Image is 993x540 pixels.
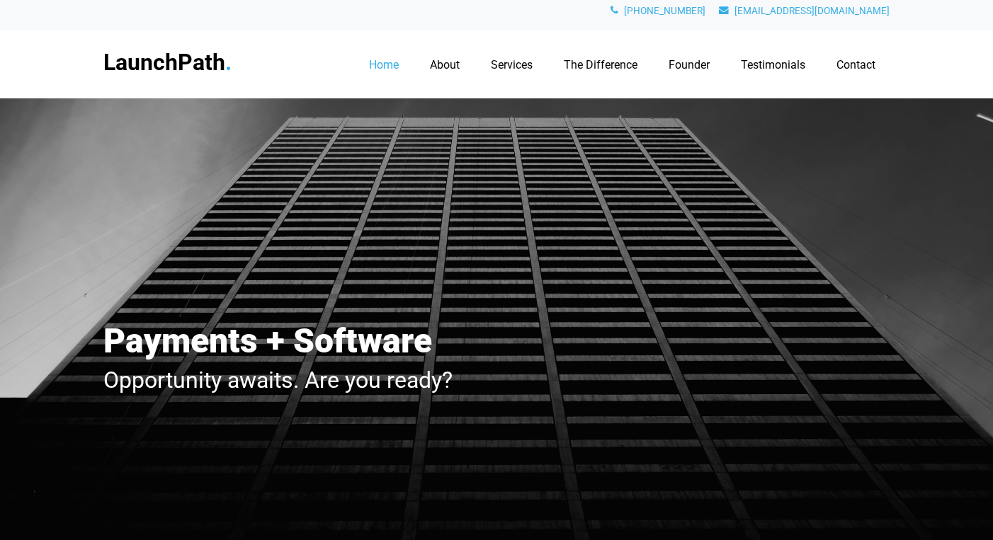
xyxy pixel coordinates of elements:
a: Testimonials [727,52,819,78]
a: Services [477,52,547,78]
a: LaunchPath. [103,49,232,76]
a: About [416,52,474,78]
a: Home [355,52,413,78]
span: . [225,49,232,76]
h1: Payments + Software [103,321,486,362]
a: Founder [654,52,724,78]
a: [EMAIL_ADDRESS][DOMAIN_NAME] [719,5,890,16]
h2: Opportunity awaits. Are you ready? [103,367,486,393]
span: [EMAIL_ADDRESS][DOMAIN_NAME] [734,3,890,19]
span: [PHONE_NUMBER] [624,3,705,19]
a: The Difference [550,52,652,78]
a: [PHONE_NUMBER] [611,5,705,16]
a: Contact [822,52,890,78]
